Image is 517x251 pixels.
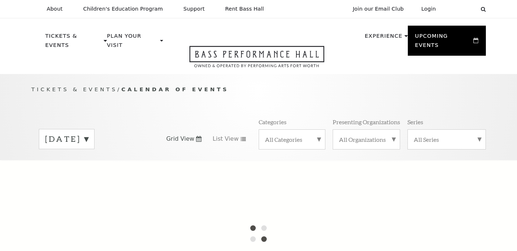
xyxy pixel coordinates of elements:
[83,6,163,12] p: Children's Education Program
[339,136,394,143] label: All Organizations
[184,6,205,12] p: Support
[448,5,474,12] select: Select:
[213,135,239,143] span: List View
[415,32,472,54] p: Upcoming Events
[225,6,264,12] p: Rent Bass Hall
[45,32,102,54] p: Tickets & Events
[259,118,287,126] p: Categories
[414,136,480,143] label: All Series
[121,86,229,92] span: Calendar of Events
[32,86,118,92] span: Tickets & Events
[365,32,402,45] p: Experience
[47,6,63,12] p: About
[166,135,195,143] span: Grid View
[107,32,158,54] p: Plan Your Visit
[32,85,486,94] p: /
[407,118,423,126] p: Series
[265,136,319,143] label: All Categories
[333,118,400,126] p: Presenting Organizations
[45,133,88,145] label: [DATE]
